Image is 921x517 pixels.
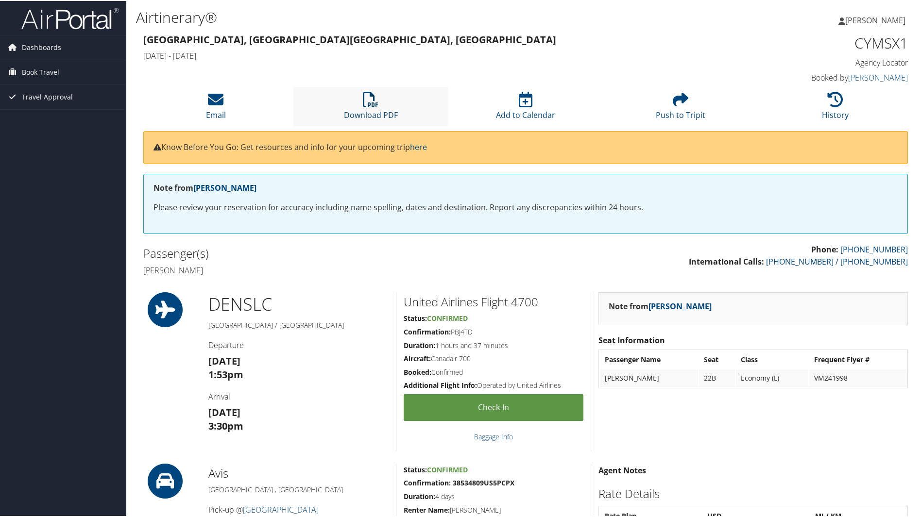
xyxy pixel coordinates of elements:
strong: Duration: [404,340,435,349]
h5: [GEOGRAPHIC_DATA] / [GEOGRAPHIC_DATA] [208,319,389,329]
a: [PHONE_NUMBER] [840,243,908,254]
h4: Booked by [728,71,908,82]
strong: Seat Information [598,334,665,345]
a: here [410,141,427,151]
strong: Status: [404,313,427,322]
h5: 4 days [404,491,583,500]
th: Seat [699,350,735,367]
strong: Duration: [404,491,435,500]
h5: PBJ4TD [404,326,583,336]
h2: Passenger(s) [143,244,518,261]
strong: Booked: [404,367,431,376]
h5: Operated by United Airlines [404,380,583,389]
h2: Avis [208,464,389,481]
a: [GEOGRAPHIC_DATA] [243,503,319,514]
p: Know Before You Go: Get resources and info for your upcoming trip [153,140,898,153]
strong: Confirmation: 38534809US5PCPX [404,477,514,486]
strong: 1:53pm [208,367,243,380]
strong: Note from [609,300,712,311]
td: 22B [699,368,735,386]
h4: Departure [208,339,389,350]
h4: Pick-up @ [208,503,389,514]
th: Class [736,350,808,367]
strong: Confirmation: [404,326,451,335]
h1: Airtinerary® [136,6,655,27]
h5: [GEOGRAPHIC_DATA] , [GEOGRAPHIC_DATA] [208,484,389,494]
span: Travel Approval [22,84,73,108]
a: [PERSON_NAME] [648,300,712,311]
strong: Additional Flight Info: [404,380,477,389]
strong: International Calls: [689,255,764,266]
a: [PHONE_NUMBER] / [PHONE_NUMBER] [766,255,908,266]
img: airportal-logo.png [21,6,119,29]
strong: [DATE] [208,353,240,367]
span: Confirmed [427,313,468,322]
h4: [PERSON_NAME] [143,264,518,275]
td: VM241998 [809,368,906,386]
th: Frequent Flyer # [809,350,906,367]
a: [PERSON_NAME] [838,5,915,34]
strong: [GEOGRAPHIC_DATA], [GEOGRAPHIC_DATA] [GEOGRAPHIC_DATA], [GEOGRAPHIC_DATA] [143,32,556,45]
h2: Rate Details [598,484,908,501]
span: [PERSON_NAME] [845,14,905,25]
h4: Agency Locator [728,56,908,67]
h5: 1 hours and 37 minutes [404,340,583,350]
h1: CYMSX1 [728,32,908,52]
strong: Status: [404,464,427,473]
a: Email [206,96,226,119]
strong: Agent Notes [598,464,646,475]
a: [PERSON_NAME] [848,71,908,82]
strong: Phone: [811,243,838,254]
td: Economy (L) [736,368,808,386]
h5: Canadair 700 [404,353,583,363]
p: Please review your reservation for accuracy including name spelling, dates and destination. Repor... [153,200,898,213]
a: Add to Calendar [496,96,555,119]
h5: Confirmed [404,367,583,376]
span: Confirmed [427,464,468,473]
h4: [DATE] - [DATE] [143,50,713,60]
th: Passenger Name [600,350,698,367]
strong: [DATE] [208,405,240,418]
a: Baggage Info [474,431,513,440]
h2: United Airlines Flight 4700 [404,293,583,309]
td: [PERSON_NAME] [600,368,698,386]
h1: DEN SLC [208,291,389,316]
a: Check-in [404,393,583,420]
span: Book Travel [22,59,59,83]
a: Push to Tripit [656,96,705,119]
strong: 3:30pm [208,418,243,432]
h4: Arrival [208,390,389,401]
a: History [822,96,849,119]
span: Dashboards [22,34,61,59]
h5: [PERSON_NAME] [404,504,583,514]
strong: Note from [153,182,256,192]
strong: Aircraft: [404,353,431,362]
a: [PERSON_NAME] [193,182,256,192]
strong: Renter Name: [404,504,450,514]
a: Download PDF [344,96,398,119]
